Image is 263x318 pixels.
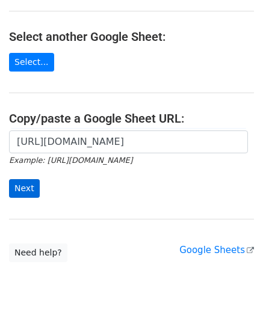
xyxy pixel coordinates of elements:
h4: Select another Google Sheet: [9,29,254,44]
a: Google Sheets [179,245,254,255]
input: Next [9,179,40,198]
a: Need help? [9,243,67,262]
input: Paste your Google Sheet URL here [9,130,248,153]
h4: Copy/paste a Google Sheet URL: [9,111,254,126]
iframe: Chat Widget [203,260,263,318]
small: Example: [URL][DOMAIN_NAME] [9,156,132,165]
a: Select... [9,53,54,72]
